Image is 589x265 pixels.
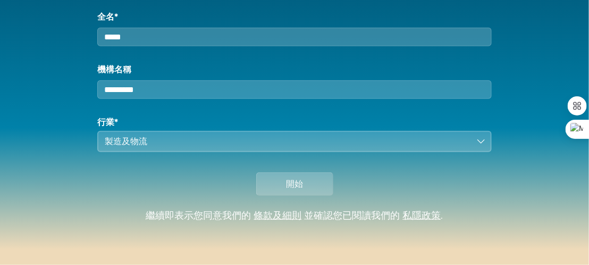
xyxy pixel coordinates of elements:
[254,211,302,221] a: 條款及細則
[105,135,469,148] div: 製造及物流
[146,211,443,222] div: 繼續即表示您同意我們的 並確認您已閱讀我們的 .
[286,178,303,191] span: 開始
[403,211,441,221] a: 私隱政策
[97,63,492,76] label: 機構名稱
[256,172,333,196] button: 開始
[97,131,492,152] button: 製造及物流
